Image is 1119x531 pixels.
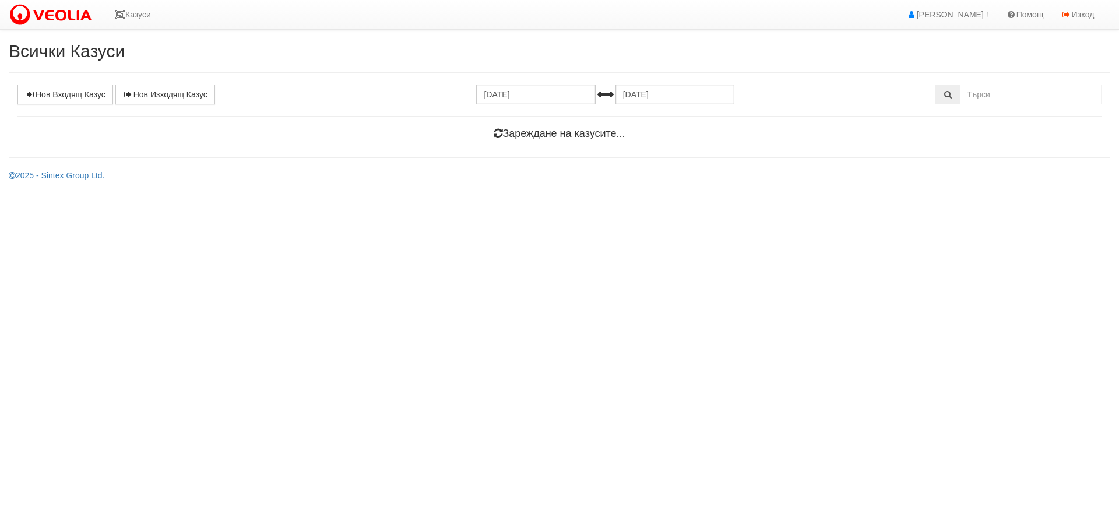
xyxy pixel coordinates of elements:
[17,128,1102,140] h4: Зареждане на казусите...
[17,85,113,104] a: Нов Входящ Казус
[115,85,215,104] a: Нов Изходящ Казус
[9,171,105,180] a: 2025 - Sintex Group Ltd.
[9,3,97,27] img: VeoliaLogo.png
[9,41,1110,61] h2: Всички Казуси
[960,85,1102,104] input: Търсене по Идентификатор, Бл/Вх/Ап, Тип, Описание, Моб. Номер, Имейл, Файл, Коментар,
